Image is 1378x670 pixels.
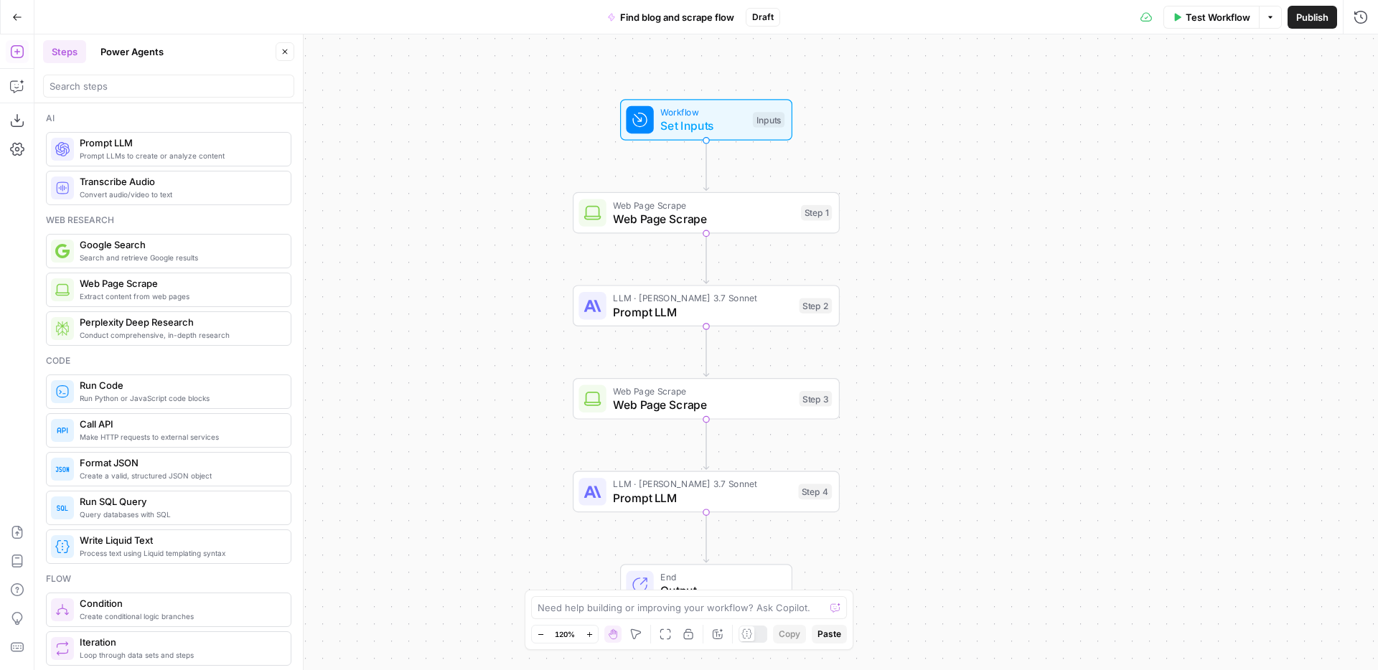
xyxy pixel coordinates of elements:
[80,136,279,150] span: Prompt LLM
[812,625,847,643] button: Paste
[801,205,832,221] div: Step 1
[1296,10,1328,24] span: Publish
[80,470,279,481] span: Create a valid, structured JSON object
[753,112,784,128] div: Inputs
[620,10,734,24] span: Find blog and scrape flow
[50,79,288,93] input: Search steps
[80,291,279,302] span: Extract content from web pages
[80,276,279,291] span: Web Page Scrape
[703,326,708,377] g: Edge from step_2 to step_3
[80,417,279,431] span: Call API
[46,214,291,227] div: Web research
[80,150,279,161] span: Prompt LLMs to create or analyze content
[573,378,840,420] div: Web Page ScrapeWeb Page ScrapeStep 3
[613,291,792,305] span: LLM · [PERSON_NAME] 3.7 Sonnet
[80,237,279,252] span: Google Search
[80,635,279,649] span: Iteration
[613,396,792,413] span: Web Page Scrape
[660,117,746,134] span: Set Inputs
[703,141,708,191] g: Edge from start to step_1
[817,628,841,641] span: Paste
[555,628,575,640] span: 120%
[752,11,774,24] span: Draft
[613,489,791,506] span: Prompt LLM
[80,456,279,470] span: Format JSON
[779,628,800,641] span: Copy
[43,40,86,63] button: Steps
[703,420,708,470] g: Edge from step_3 to step_4
[80,189,279,200] span: Convert audio/video to text
[80,378,279,392] span: Run Code
[92,40,172,63] button: Power Agents
[573,99,840,141] div: WorkflowSet InputsInputs
[573,564,840,605] div: EndOutput
[613,477,791,491] span: LLM · [PERSON_NAME] 3.7 Sonnet
[80,649,279,661] span: Loop through data sets and steps
[573,285,840,326] div: LLM · [PERSON_NAME] 3.7 SonnetPrompt LLMStep 2
[573,471,840,513] div: LLM · [PERSON_NAME] 3.7 SonnetPrompt LLMStep 4
[80,315,279,329] span: Perplexity Deep Research
[80,174,279,189] span: Transcribe Audio
[80,329,279,341] span: Conduct comprehensive, in-depth research
[703,233,708,283] g: Edge from step_1 to step_2
[773,625,806,643] button: Copy
[573,192,840,234] div: Web Page ScrapeWeb Page ScrapeStep 1
[613,210,794,227] span: Web Page Scrape
[703,512,708,562] g: Edge from step_4 to end
[599,6,743,29] button: Find blog and scrape flow
[80,494,279,509] span: Run SQL Query
[80,547,279,559] span: Process text using Liquid templating syntax
[660,570,777,584] span: End
[798,484,832,500] div: Step 4
[613,384,792,397] span: Web Page Scrape
[660,105,746,119] span: Workflow
[80,252,279,263] span: Search and retrieve Google results
[80,533,279,547] span: Write Liquid Text
[46,112,291,125] div: Ai
[46,572,291,585] div: Flow
[613,303,792,321] span: Prompt LLM
[80,596,279,610] span: Condition
[660,582,777,599] span: Output
[1163,6,1259,29] button: Test Workflow
[800,298,833,313] div: Step 2
[80,431,279,443] span: Make HTTP requests to external services
[800,391,833,407] div: Step 3
[80,610,279,622] span: Create conditional logic branches
[1186,10,1250,24] span: Test Workflow
[1288,6,1337,29] button: Publish
[46,354,291,367] div: Code
[80,509,279,520] span: Query databases with SQL
[613,198,794,212] span: Web Page Scrape
[80,392,279,404] span: Run Python or JavaScript code blocks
